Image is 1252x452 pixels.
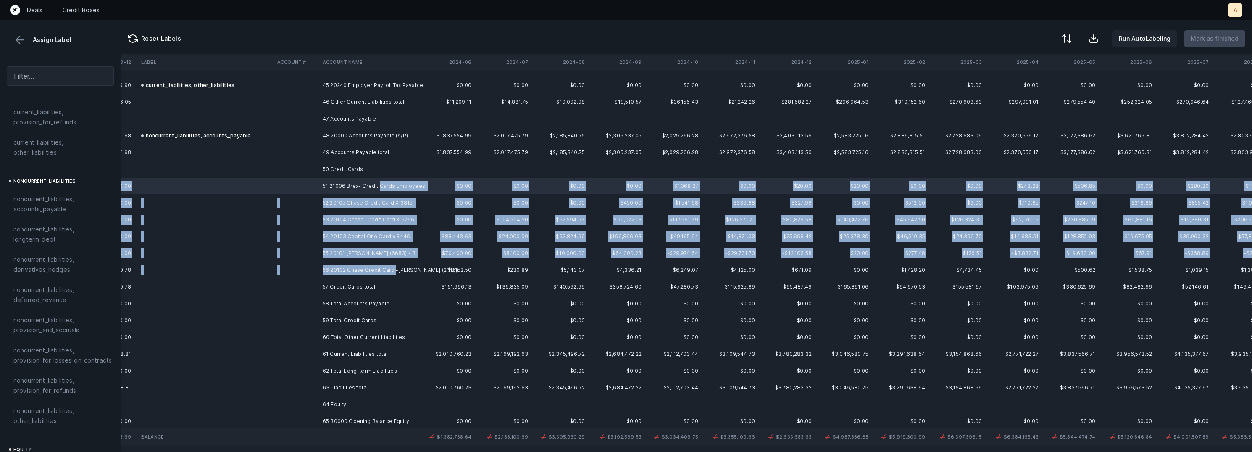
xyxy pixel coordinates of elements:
td: 50 Credit Cards [319,161,422,178]
td: $252,324.05 [1099,94,1155,110]
td: $161,996.13 [418,279,475,295]
td: $0.00 [702,295,758,312]
td: $0.00 [1155,77,1212,94]
p: A [1234,6,1237,14]
td: $126,324.31 [928,211,985,228]
td: $2,017,475.79 [475,127,531,144]
td: $20.00 [815,178,872,194]
td: $0.00 [418,211,475,228]
td: $70,400.00 [418,245,475,262]
td: $12,521.55 [134,94,191,110]
td: $2,728,683.06 [928,127,985,144]
td: $14,683.51 [985,228,1042,245]
td: $90,072.13 [588,211,645,228]
td: $0.00 [418,178,475,194]
td: $0.00 [418,295,475,312]
td: $0.00 [758,295,815,312]
td: $2,583,725.16 [815,144,872,161]
td: $0.00 [985,329,1042,346]
td: $0.00 [1099,329,1155,346]
td: $10,000.00 [531,245,588,262]
span: current_liabilities, provision_for_refunds [13,107,107,127]
td: $8,100.00 [475,245,531,262]
td: $136,835.09 [475,279,531,295]
span: noncurrent_liabilities, deferred_revenue [13,285,107,305]
p: Mark as finished [1191,34,1239,44]
td: $0.00 [758,312,815,329]
td: $0.00 [134,178,191,194]
td: $2,017,475.79 [475,144,531,161]
div: Assign Label [7,34,114,46]
td: $0.00 [588,295,645,312]
td: $3,177,386.62 [1042,144,1099,161]
td: $1,068.27 [645,178,702,194]
button: Reset Labels [121,30,188,47]
td: $3,812,284.42 [1155,127,1212,144]
td: $277.48 [872,245,928,262]
td: $0.00 [815,329,872,346]
td: 47 Accounts Payable [319,110,422,127]
td: $0.00 [475,194,531,211]
td: 48 20000 Accounts Payable (A/P) [319,127,422,144]
td: $2,370,656.17 [985,127,1042,144]
p: Credit Boxes [63,6,100,14]
td: 56 20102 Chase Credit Card -[PERSON_NAME] (2146) [319,262,422,279]
td: $25,698.42 [758,228,815,245]
th: 2025-07 [1155,54,1212,71]
td: $3,621,766.81 [1099,144,1155,161]
td: $0.00 [134,295,191,312]
td: $21,242.26 [702,94,758,110]
td: $0.00 [418,77,475,94]
th: 2025-04 [985,54,1042,71]
td: $19,380.31 [1155,211,1212,228]
td: $0.00 [815,194,872,211]
td: $0.00 [815,77,872,94]
td: $0.00 [815,312,872,329]
td: $6.00 [928,194,985,211]
td: $0.00 [928,295,985,312]
td: $20.00 [758,178,815,194]
td: $92,170.16 [985,211,1042,228]
td: $270,603.63 [928,94,985,110]
td: -$3,832.71 [985,245,1042,262]
td: $0.00 [645,312,702,329]
button: A [1228,3,1242,17]
td: $14,881.75 [475,94,531,110]
td: $4,125.00 [702,262,758,279]
td: $0.00 [985,295,1042,312]
td: 57 Credit Cards total [319,279,422,295]
td: $310,152.60 [872,94,928,110]
td: $0.00 [475,295,531,312]
td: $3,812,284.42 [1155,144,1212,161]
img: 2d4cea4e0e7287338f84d783c1d74d81.svg [1163,432,1173,442]
td: $450.00 [588,194,645,211]
td: $24,000.00 [475,228,531,245]
span: noncurrent_liabilities [13,176,76,186]
th: 2024-11 [702,54,758,71]
td: $95,487.49 [758,279,815,295]
td: $297,091.01 [985,94,1042,110]
td: $0.00 [588,77,645,94]
td: $506.85 [1042,178,1099,194]
td: $0.00 [702,329,758,346]
td: 49 Accounts Payable total [319,144,422,161]
td: $0.00 [1042,312,1099,329]
span: noncurrent_liabilities, longterm_debt [13,224,107,244]
td: $380,625.69 [1042,279,1099,295]
td: $0.00 [758,329,815,346]
td: 52 20105 Chase Credit Card X 3815 [319,194,422,211]
td: $0.00 [815,262,872,279]
td: $0.00 [531,312,588,329]
img: 2d4cea4e0e7287338f84d783c1d74d81.svg [597,432,607,442]
td: $3,621,766.81 [1099,127,1155,144]
span: noncurrent_liabilities, accounts_payable [13,194,107,214]
td: $20.00 [815,245,872,262]
td: $46,510.35 [872,228,928,245]
td: $2,185,840.75 [531,144,588,161]
td: -$29,731.73 [702,245,758,262]
td: $0.00 [134,228,191,245]
td: $88,443.63 [418,228,475,245]
td: 59 Total Credit Cards [319,312,422,329]
td: $0.00 [1155,329,1212,346]
td: $671.09 [758,262,815,279]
